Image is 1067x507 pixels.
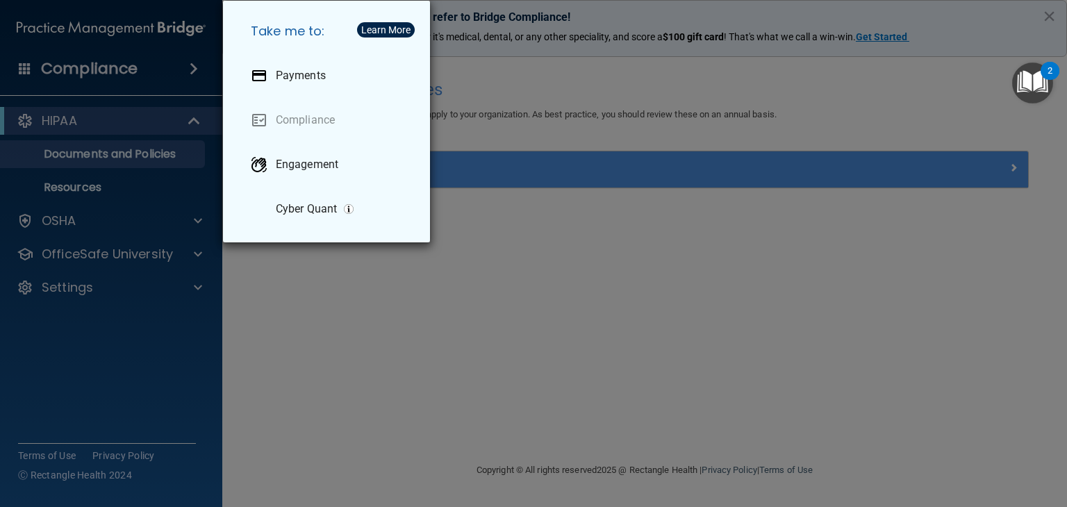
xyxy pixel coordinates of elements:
[1048,71,1052,89] div: 2
[276,69,326,83] p: Payments
[361,25,411,35] div: Learn More
[240,145,419,184] a: Engagement
[240,190,419,228] a: Cyber Quant
[240,12,419,51] h5: Take me to:
[357,22,415,38] button: Learn More
[240,56,419,95] a: Payments
[240,101,419,140] a: Compliance
[276,202,337,216] p: Cyber Quant
[1012,63,1053,103] button: Open Resource Center, 2 new notifications
[276,158,338,172] p: Engagement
